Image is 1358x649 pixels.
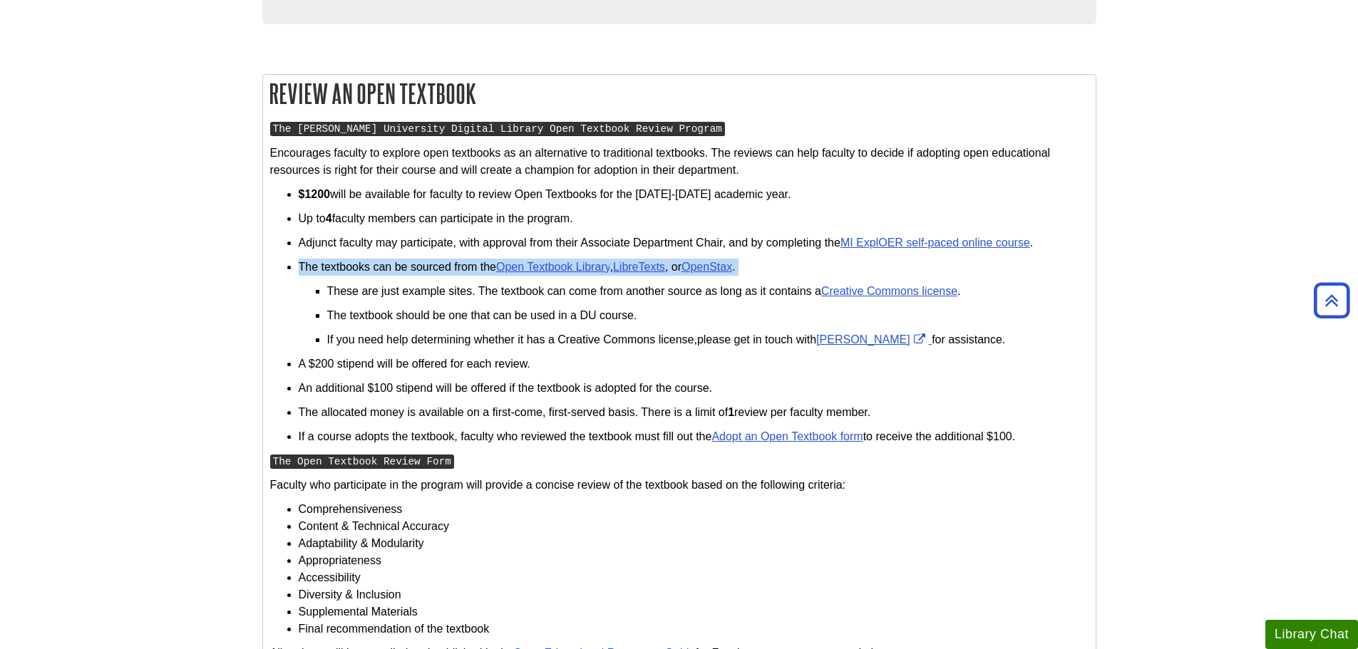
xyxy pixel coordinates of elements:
[840,237,1030,249] a: MI ExplOER self-paced online course
[728,406,734,418] strong: 1
[299,355,1089,373] p: A $200 stipend will be offered for each review.
[270,122,725,136] kbd: The [PERSON_NAME] University Digital Library Open Textbook Review Program
[821,285,957,297] a: Creative Commons license
[299,259,1089,276] p: The textbooks can be sourced from the , , or .
[697,333,929,346] span: please get in touch with
[299,404,1089,421] p: The allocated money is available on a first-come, first-served basis. There is a limit of review ...
[327,331,1089,348] p: If you need help determining whether it has a Creative Commons license, for assistance.
[327,283,1089,300] p: These are just example sites. The textbook can come from another source as long as it contains a .
[263,75,1096,113] h2: Review an Open Textbook
[681,261,732,273] a: OpenStax
[1309,291,1354,310] a: Back to Top
[299,234,1089,251] p: Adjunct faculty may participate, with approval from their Associate Department Chair, and by comp...
[326,212,332,224] strong: 4
[1265,620,1358,649] button: Library Chat
[299,552,1089,569] li: Appropriateness
[270,145,1089,179] p: Encourages faculty to explore open textbooks as an alternative to traditional textbooks. The revi...
[327,307,1089,324] p: The textbook should be one that can be used in a DU course.
[299,501,1089,518] li: Comprehensiveness
[270,477,1089,494] p: Faculty who participate in the program will provide a concise review of the textbook based on the...
[299,535,1089,552] li: Adaptability & Modularity
[299,380,1089,397] p: An additional $100 stipend will be offered if the textbook is adopted for the course.
[299,210,1089,227] p: Up to faculty members can participate in the program.
[613,261,665,273] a: LibreTexts
[299,586,1089,603] li: Diversity & Inclusion
[299,428,1089,445] p: If a course adopts the textbook, faculty who reviewed the textbook must fill out the to receive t...
[299,603,1089,621] li: Supplemental Materials
[299,621,1089,638] li: Final recommendation of the textbook
[816,333,929,346] a: Link opens in new window
[496,261,610,273] a: Open Textbook Library
[299,569,1089,586] li: Accessibility
[299,188,331,200] strong: $1200
[299,518,1089,535] li: Content & Technical Accuracy
[270,455,454,469] kbd: The Open Textbook Review Form
[299,186,1089,203] p: will be available for faculty to review Open Textbooks for the [DATE]-[DATE] academic year.
[711,430,863,442] a: Adopt an Open Textbook form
